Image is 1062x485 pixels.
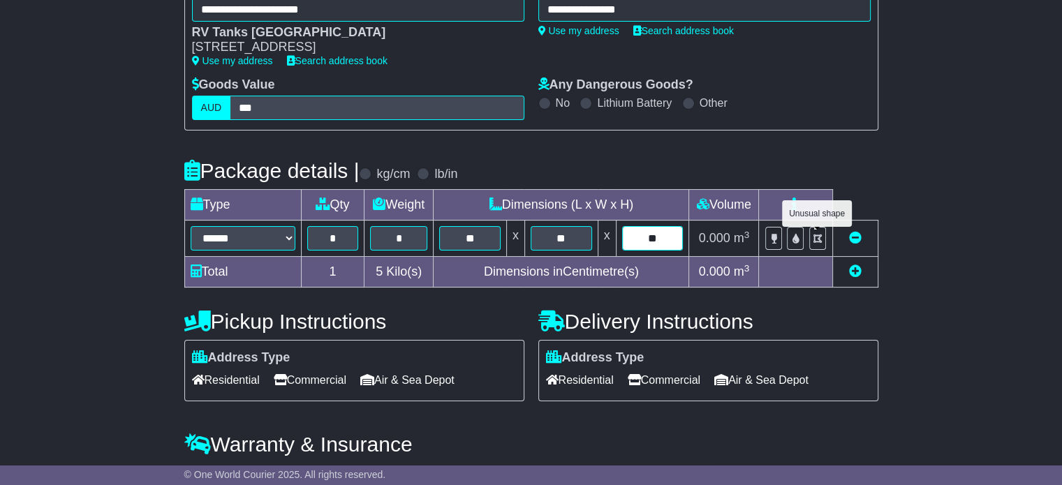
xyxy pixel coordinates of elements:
[434,167,457,182] label: lb/in
[700,96,728,110] label: Other
[184,159,360,182] h4: Package details |
[192,25,510,40] div: RV Tanks [GEOGRAPHIC_DATA]
[597,96,672,110] label: Lithium Battery
[546,350,644,366] label: Address Type
[192,77,275,93] label: Goods Value
[274,369,346,391] span: Commercial
[360,369,455,391] span: Air & Sea Depot
[744,230,750,240] sup: 3
[184,433,878,456] h4: Warranty & Insurance
[633,25,734,36] a: Search address book
[184,310,524,333] h4: Pickup Instructions
[538,310,878,333] h4: Delivery Instructions
[287,55,388,66] a: Search address book
[506,221,524,257] td: x
[538,77,693,93] label: Any Dangerous Goods?
[734,264,750,278] span: m
[301,190,364,221] td: Qty
[192,55,273,66] a: Use my address
[184,463,878,479] div: All our quotes include a $ FreightSafe warranty.
[192,350,290,366] label: Address Type
[714,369,809,391] span: Air & Sea Depot
[628,369,700,391] span: Commercial
[184,257,301,288] td: Total
[192,96,231,120] label: AUD
[376,167,410,182] label: kg/cm
[434,190,689,221] td: Dimensions (L x W x H)
[192,369,260,391] span: Residential
[556,96,570,110] label: No
[325,463,346,477] span: 250
[364,190,434,221] td: Weight
[538,25,619,36] a: Use my address
[301,257,364,288] td: 1
[699,231,730,245] span: 0.000
[734,231,750,245] span: m
[546,369,614,391] span: Residential
[699,264,730,278] span: 0.000
[376,264,383,278] span: 5
[598,221,616,257] td: x
[434,257,689,288] td: Dimensions in Centimetre(s)
[849,264,862,278] a: Add new item
[689,190,759,221] td: Volume
[364,257,434,288] td: Kilo(s)
[184,190,301,221] td: Type
[782,200,852,227] div: Unusual shape
[849,231,862,245] a: Remove this item
[192,40,510,55] div: [STREET_ADDRESS]
[744,263,750,274] sup: 3
[184,469,386,480] span: © One World Courier 2025. All rights reserved.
